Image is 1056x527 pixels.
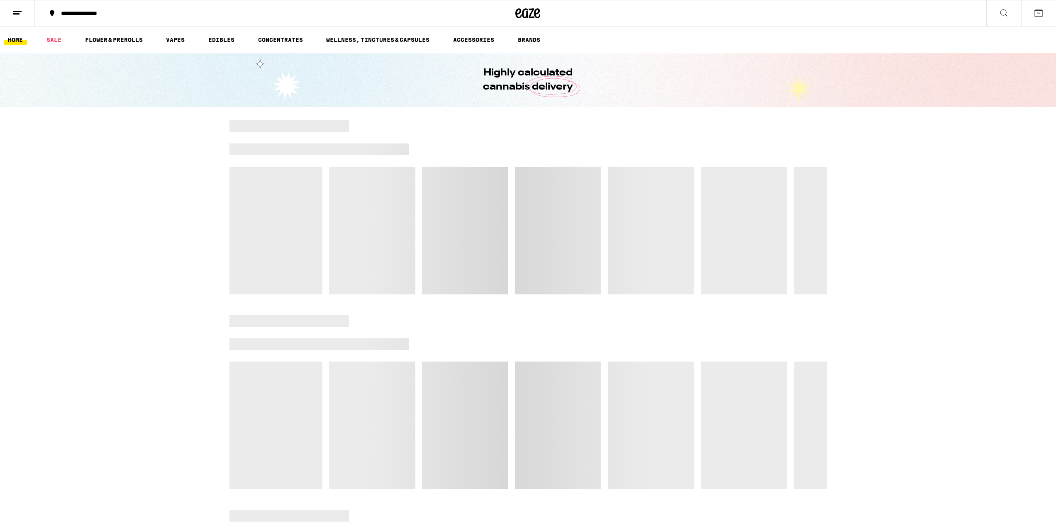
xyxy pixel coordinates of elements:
a: SALE [42,35,66,45]
a: HOME [4,35,27,45]
a: CONCENTRATES [254,35,307,45]
a: ACCESSORIES [449,35,498,45]
a: VAPES [162,35,189,45]
a: WELLNESS, TINCTURES & CAPSULES [322,35,434,45]
a: BRANDS [514,35,544,45]
h1: Highly calculated cannabis delivery [460,66,597,94]
a: FLOWER & PREROLLS [81,35,147,45]
a: EDIBLES [204,35,239,45]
